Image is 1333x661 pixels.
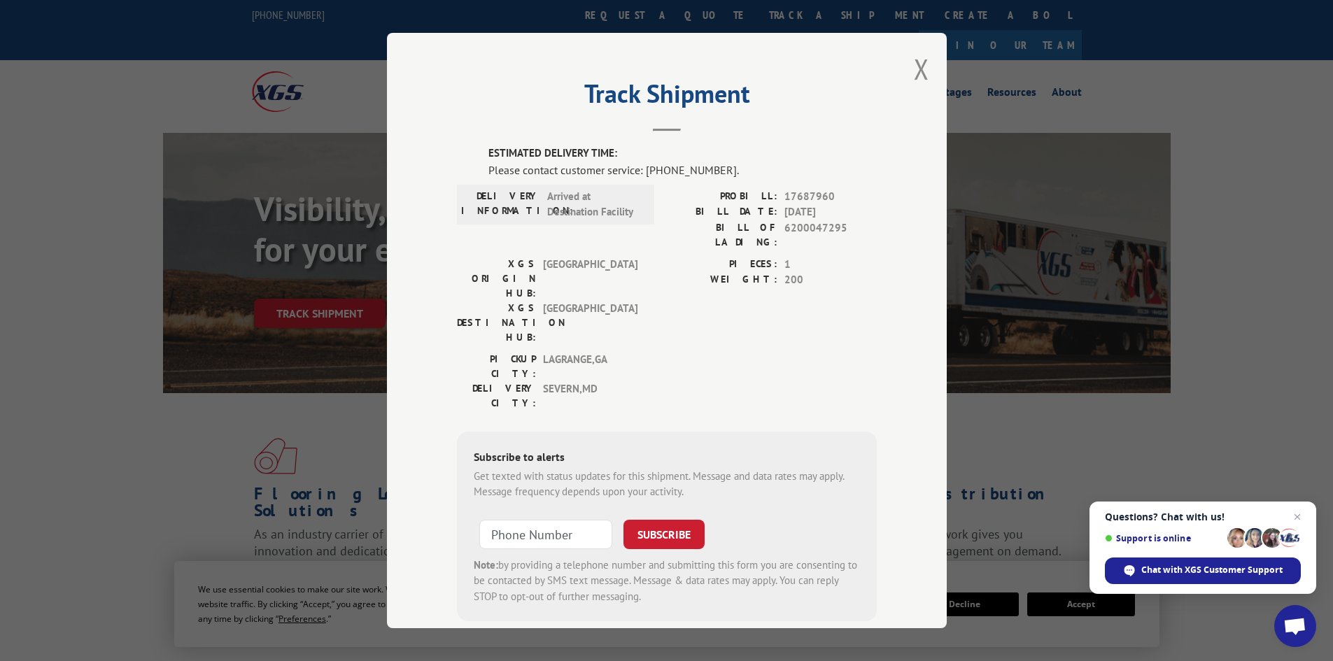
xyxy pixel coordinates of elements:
div: Subscribe to alerts [474,448,860,469]
span: SEVERN , MD [543,381,637,411]
span: [GEOGRAPHIC_DATA] [543,257,637,301]
span: Chat with XGS Customer Support [1141,564,1283,576]
label: PIECES: [667,257,777,273]
label: PICKUP CITY: [457,352,536,381]
label: PROBILL: [667,189,777,205]
span: 200 [784,272,877,288]
span: 17687960 [784,189,877,205]
label: DELIVERY INFORMATION: [461,189,540,220]
span: [GEOGRAPHIC_DATA] [543,301,637,345]
label: XGS DESTINATION HUB: [457,301,536,345]
span: 1 [784,257,877,273]
label: XGS ORIGIN HUB: [457,257,536,301]
span: Close chat [1289,509,1306,525]
div: Get texted with status updates for this shipment. Message and data rates may apply. Message frequ... [474,469,860,500]
span: Support is online [1105,533,1222,543]
button: SUBSCRIBE [623,520,705,549]
strong: Note: [474,558,498,571]
input: Phone Number [479,520,612,549]
label: WEIGHT: [667,272,777,288]
h2: Track Shipment [457,84,877,111]
div: Open chat [1274,605,1316,647]
label: BILL DATE: [667,204,777,220]
label: DELIVERY CITY: [457,381,536,411]
span: 6200047295 [784,220,877,250]
span: LAGRANGE , GA [543,352,637,381]
label: BILL OF LADING: [667,220,777,250]
span: Arrived at Destination Facility [547,189,642,220]
div: Chat with XGS Customer Support [1105,557,1301,584]
button: Close modal [914,50,929,87]
div: by providing a telephone number and submitting this form you are consenting to be contacted by SM... [474,557,860,605]
span: [DATE] [784,204,877,220]
span: Questions? Chat with us! [1105,511,1301,523]
label: ESTIMATED DELIVERY TIME: [488,145,877,162]
div: Please contact customer service: [PHONE_NUMBER]. [488,162,877,178]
